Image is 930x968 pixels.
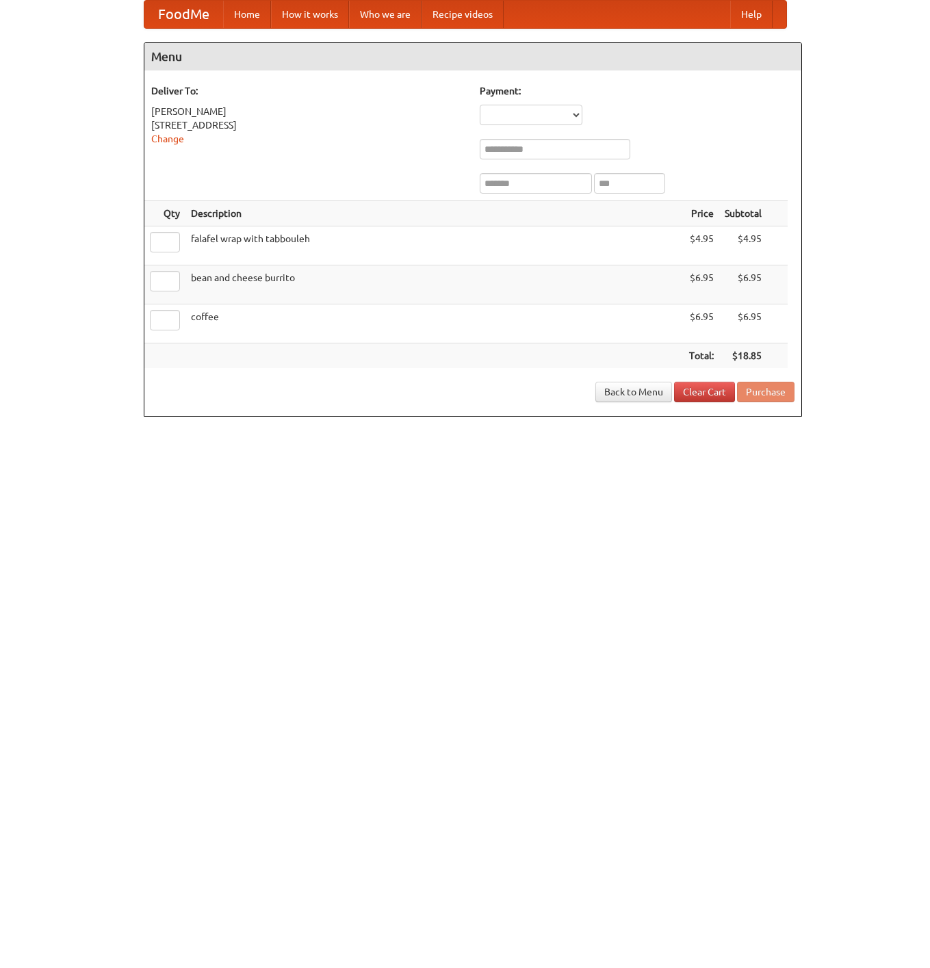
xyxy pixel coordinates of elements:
[185,226,684,265] td: falafel wrap with tabbouleh
[480,84,795,98] h5: Payment:
[737,382,795,402] button: Purchase
[684,265,719,304] td: $6.95
[151,118,466,132] div: [STREET_ADDRESS]
[684,304,719,343] td: $6.95
[684,343,719,369] th: Total:
[185,304,684,343] td: coffee
[151,84,466,98] h5: Deliver To:
[719,201,767,226] th: Subtotal
[151,105,466,118] div: [PERSON_NAME]
[223,1,271,28] a: Home
[144,201,185,226] th: Qty
[151,133,184,144] a: Change
[684,226,719,265] td: $4.95
[144,43,801,70] h4: Menu
[349,1,422,28] a: Who we are
[719,265,767,304] td: $6.95
[719,226,767,265] td: $4.95
[422,1,504,28] a: Recipe videos
[185,201,684,226] th: Description
[730,1,773,28] a: Help
[185,265,684,304] td: bean and cheese burrito
[674,382,735,402] a: Clear Cart
[684,201,719,226] th: Price
[595,382,672,402] a: Back to Menu
[271,1,349,28] a: How it works
[144,1,223,28] a: FoodMe
[719,304,767,343] td: $6.95
[719,343,767,369] th: $18.85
